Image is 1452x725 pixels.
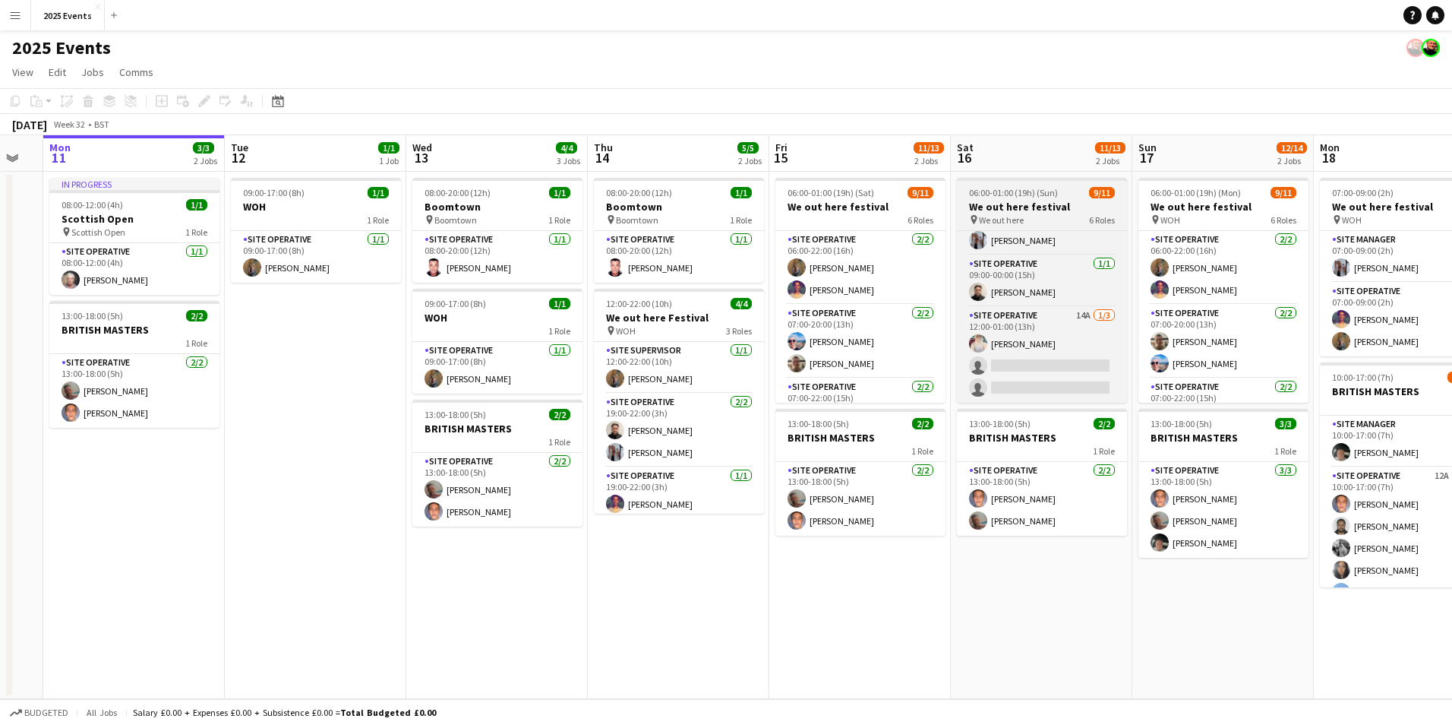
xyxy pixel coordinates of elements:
app-card-role: Site Operative1/119:00-22:00 (3h)[PERSON_NAME] [594,467,764,519]
span: Fri [775,141,788,154]
h3: BRITISH MASTERS [957,431,1127,445]
app-card-role: Site Operative2/213:00-18:00 (5h)[PERSON_NAME][PERSON_NAME] [412,453,582,527]
span: 5/5 [737,142,759,154]
div: 08:00-20:00 (12h)1/1Boomtown Boomtown1 RoleSite Operative1/108:00-20:00 (12h)[PERSON_NAME] [412,178,582,283]
div: [DATE] [12,117,47,132]
span: 12/14 [1277,142,1307,154]
div: 2 Jobs [1096,155,1125,166]
span: 1/1 [378,142,399,154]
span: 13 [410,149,432,166]
div: 09:00-17:00 (8h)1/1WOH1 RoleSite Operative1/109:00-17:00 (8h)[PERSON_NAME] [231,178,401,283]
app-card-role: Site Operative1/108:00-20:00 (12h)[PERSON_NAME] [594,231,764,283]
div: In progress [49,178,219,190]
h3: BRITISH MASTERS [1138,431,1308,445]
app-card-role: Site Operative1/109:00-17:00 (8h)[PERSON_NAME] [231,231,401,283]
app-job-card: 06:00-01:00 (19h) (Sun)9/11We out here festival We out here6 Roles[PERSON_NAME]Site Supervisor1/1... [957,178,1127,403]
app-job-card: 13:00-18:00 (5h)2/2BRITISH MASTERS1 RoleSite Operative2/213:00-18:00 (5h)[PERSON_NAME][PERSON_NAME] [775,409,945,536]
span: 18 [1318,149,1340,166]
h3: We out here Festival [594,311,764,325]
app-user-avatar: Josh Tutty [1406,39,1425,57]
span: 13:00-18:00 (5h) [788,418,849,429]
span: WOH [1160,214,1180,226]
span: Wed [412,141,432,154]
span: Thu [594,141,613,154]
h3: BRITISH MASTERS [412,422,582,435]
span: Comms [119,65,153,79]
span: 1 Role [548,214,570,226]
a: Comms [113,62,159,82]
div: 2 Jobs [914,155,943,166]
span: 13:00-18:00 (5h) [425,409,486,420]
h3: WOH [412,311,582,325]
app-card-role: Site Supervisor1/112:00-22:00 (10h)[PERSON_NAME] [594,342,764,394]
app-card-role: Site Operative2/219:00-22:00 (3h)[PERSON_NAME][PERSON_NAME] [594,394,764,467]
span: Sat [957,141,974,154]
span: Week 32 [50,119,88,130]
span: 11/13 [914,142,944,154]
div: 2 Jobs [1277,155,1306,166]
span: 1 Role [1093,445,1115,457]
span: Edit [49,65,66,79]
span: 11/13 [1095,142,1125,154]
app-user-avatar: Josh Tutty [1422,39,1440,57]
span: 1 Role [548,436,570,448]
h3: We out here festival [957,200,1127,214]
app-card-role: Site Operative1/108:00-20:00 (12h)[PERSON_NAME] [412,231,582,283]
span: Mon [49,141,71,154]
span: 9/11 [907,187,933,198]
div: 13:00-18:00 (5h)2/2BRITISH MASTERS1 RoleSite Operative2/213:00-18:00 (5h)[PERSON_NAME][PERSON_NAME] [412,400,582,527]
div: Salary £0.00 + Expenses £0.00 + Subsistence £0.00 = [133,707,436,718]
app-job-card: 06:00-01:00 (19h) (Sat)9/11We out here festival6 RolesSite Operative2/206:00-22:00 (16h)[PERSON_N... [775,178,945,403]
span: 1 Role [911,445,933,457]
span: 15 [773,149,788,166]
span: Tue [231,141,248,154]
div: 2 Jobs [738,155,762,166]
span: 9/11 [1270,187,1296,198]
span: 6 Roles [1089,214,1115,226]
span: 1/1 [186,199,207,211]
span: 1/1 [549,187,570,198]
span: 2/2 [1094,418,1115,429]
div: 2 Jobs [194,155,217,166]
app-card-role: Site Operative2/213:00-18:00 (5h)[PERSON_NAME][PERSON_NAME] [957,462,1127,536]
span: View [12,65,33,79]
div: 06:00-01:00 (19h) (Mon)9/11We out here festival WOH6 RolesSite Operative2/206:00-22:00 (16h)[PERS... [1138,178,1308,403]
a: Edit [43,62,72,82]
span: WOH [1342,214,1362,226]
app-card-role: Site Operative2/206:00-22:00 (16h)[PERSON_NAME][PERSON_NAME] [775,231,945,305]
span: 1 Role [1274,445,1296,457]
span: 2/2 [186,310,207,321]
span: 1 Role [185,337,207,349]
span: 1/1 [368,187,389,198]
span: 1/1 [731,187,752,198]
app-card-role: Site Operative1/108:00-12:00 (4h)[PERSON_NAME] [49,243,219,295]
app-job-card: In progress08:00-12:00 (4h)1/1Scottish Open Scottish Open1 RoleSite Operative1/108:00-12:00 (4h)[... [49,178,219,295]
span: WOH [616,325,636,337]
span: 08:00-12:00 (4h) [62,199,123,211]
span: 1 Role [367,214,389,226]
span: 3/3 [193,142,214,154]
app-job-card: 13:00-18:00 (5h)2/2BRITISH MASTERS1 RoleSite Operative2/213:00-18:00 (5h)[PERSON_NAME][PERSON_NAME] [49,301,219,428]
span: 1/1 [549,298,570,309]
span: 06:00-01:00 (19h) (Sat) [788,187,874,198]
span: 12:00-22:00 (10h) [606,298,672,309]
app-card-role: Site Operative2/213:00-18:00 (5h)[PERSON_NAME][PERSON_NAME] [775,462,945,536]
span: 1 Role [730,214,752,226]
div: 3 Jobs [557,155,580,166]
span: 09:00-17:00 (8h) [425,298,486,309]
span: 1 Role [548,325,570,337]
app-job-card: 09:00-17:00 (8h)1/1WOH1 RoleSite Operative1/109:00-17:00 (8h)[PERSON_NAME] [412,289,582,394]
span: 08:00-20:00 (12h) [606,187,672,198]
div: 13:00-18:00 (5h)2/2BRITISH MASTERS1 RoleSite Operative2/213:00-18:00 (5h)[PERSON_NAME][PERSON_NAME] [957,409,1127,536]
h3: Scottish Open [49,212,219,226]
h3: We out here festival [775,200,945,214]
div: 08:00-20:00 (12h)1/1Boomtown Boomtown1 RoleSite Operative1/108:00-20:00 (12h)[PERSON_NAME] [594,178,764,283]
span: We out here [979,214,1024,226]
app-job-card: 12:00-22:00 (10h)4/4We out here Festival WOH3 RolesSite Supervisor1/112:00-22:00 (10h)[PERSON_NAM... [594,289,764,514]
span: 4/4 [731,298,752,309]
app-card-role: Site Operative2/207:00-22:00 (15h) [1138,378,1308,452]
span: 14 [592,149,613,166]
